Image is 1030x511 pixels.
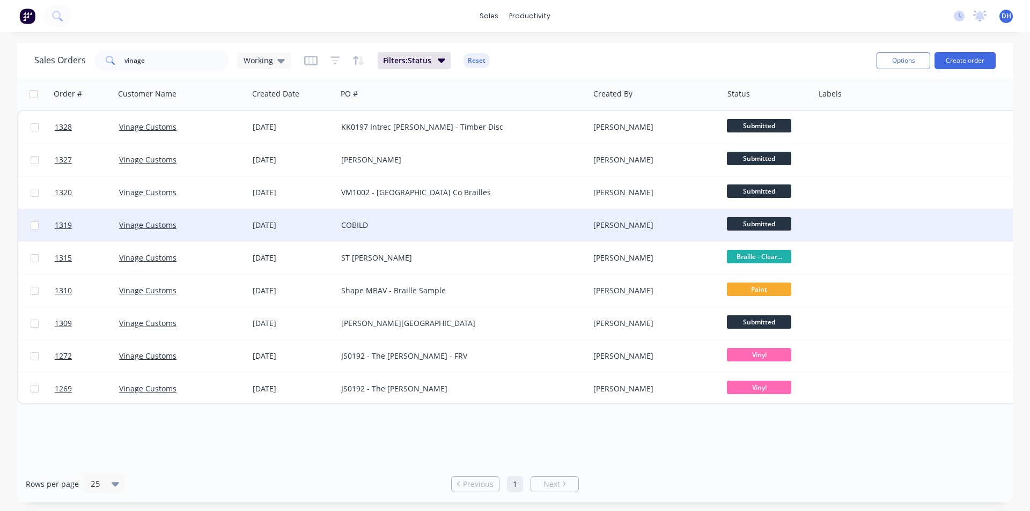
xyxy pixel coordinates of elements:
[877,52,930,69] button: Options
[244,55,273,66] span: Working
[55,373,119,405] a: 1269
[119,351,176,361] a: Vinage Customs
[119,253,176,263] a: Vinage Customs
[341,318,572,329] div: [PERSON_NAME][GEOGRAPHIC_DATA]
[1002,11,1011,21] span: DH
[727,152,791,165] span: Submitted
[55,285,72,296] span: 1310
[727,315,791,329] span: Submitted
[727,119,791,132] span: Submitted
[531,479,578,490] a: Next page
[55,307,119,339] a: 1309
[55,340,119,372] a: 1272
[253,253,333,263] div: [DATE]
[727,348,791,361] span: Vinyl
[253,154,333,165] div: [DATE]
[727,184,791,198] span: Submitted
[118,88,176,99] div: Customer Name
[119,122,176,132] a: Vinage Customs
[119,383,176,394] a: Vinage Customs
[543,479,560,490] span: Next
[55,176,119,209] a: 1320
[452,479,499,490] a: Previous page
[341,154,572,165] div: [PERSON_NAME]
[474,8,504,24] div: sales
[593,220,712,231] div: [PERSON_NAME]
[463,479,494,490] span: Previous
[341,220,572,231] div: COBILD
[464,53,490,68] button: Reset
[124,50,229,71] input: Search...
[55,122,72,132] span: 1328
[253,187,333,198] div: [DATE]
[341,88,358,99] div: PO #
[341,351,572,361] div: JS0192 - The [PERSON_NAME] - FRV
[253,220,333,231] div: [DATE]
[253,122,333,132] div: [DATE]
[55,351,72,361] span: 1272
[593,154,712,165] div: [PERSON_NAME]
[253,383,333,394] div: [DATE]
[378,52,451,69] button: Filters:Status
[341,187,572,198] div: VM1002 - [GEOGRAPHIC_DATA] Co Brailles
[727,381,791,394] span: Vinyl
[34,55,86,65] h1: Sales Orders
[119,154,176,165] a: Vinage Customs
[55,253,72,263] span: 1315
[55,242,119,274] a: 1315
[593,285,712,296] div: [PERSON_NAME]
[447,476,583,492] ul: Pagination
[119,220,176,230] a: Vinage Customs
[593,122,712,132] div: [PERSON_NAME]
[341,253,572,263] div: ST [PERSON_NAME]
[727,250,791,263] span: Braille - Clear...
[935,52,996,69] button: Create order
[55,154,72,165] span: 1327
[593,318,712,329] div: [PERSON_NAME]
[55,187,72,198] span: 1320
[26,479,79,490] span: Rows per page
[252,88,299,99] div: Created Date
[727,88,750,99] div: Status
[253,351,333,361] div: [DATE]
[55,111,119,143] a: 1328
[253,285,333,296] div: [DATE]
[383,55,431,66] span: Filters: Status
[55,318,72,329] span: 1309
[727,283,791,296] span: Paint
[504,8,556,24] div: productivity
[341,285,572,296] div: Shape MBAV - Braille Sample
[593,351,712,361] div: [PERSON_NAME]
[593,88,632,99] div: Created By
[727,217,791,231] span: Submitted
[341,383,572,394] div: JS0192 - The [PERSON_NAME]
[119,285,176,295] a: Vinage Customs
[593,253,712,263] div: [PERSON_NAME]
[55,220,72,231] span: 1319
[54,88,82,99] div: Order #
[55,209,119,241] a: 1319
[341,122,572,132] div: KK0197 Intrec [PERSON_NAME] - Timber Disc
[119,318,176,328] a: Vinage Customs
[819,88,842,99] div: Labels
[55,275,119,307] a: 1310
[119,187,176,197] a: Vinage Customs
[507,476,523,492] a: Page 1 is your current page
[593,383,712,394] div: [PERSON_NAME]
[19,8,35,24] img: Factory
[253,318,333,329] div: [DATE]
[55,144,119,176] a: 1327
[55,383,72,394] span: 1269
[593,187,712,198] div: [PERSON_NAME]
